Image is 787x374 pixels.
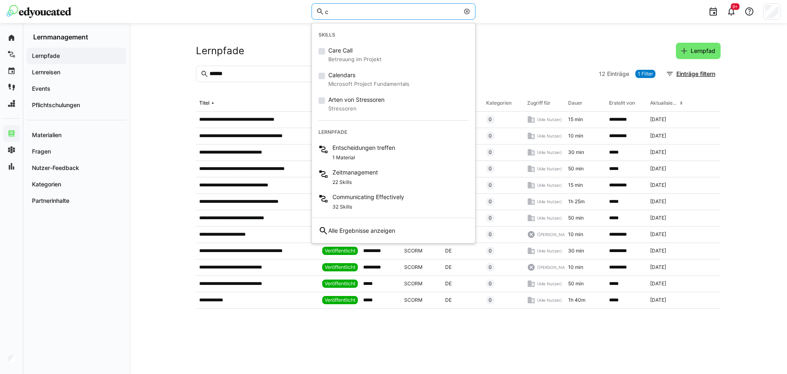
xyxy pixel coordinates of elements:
span: 0 [489,149,492,156]
span: SCORM [404,248,423,254]
div: Kategorien [486,100,512,106]
span: Zeitmanagement [332,168,378,177]
span: (Alle Nutzer) [537,297,562,303]
span: 9+ [732,4,738,9]
span: 0 [489,182,492,188]
span: (Alle Nutzer) [537,199,562,204]
span: Arten von Stressoren [328,96,384,104]
span: (Alle Nutzer) [537,166,562,172]
span: 30 min [568,149,584,156]
span: (Alle Nutzer) [537,182,562,188]
span: 1h 40m [568,297,585,303]
span: 12 [599,70,605,78]
div: Dauer [568,100,582,106]
span: Communicating Effectively [332,193,404,201]
span: 0 [489,248,492,254]
span: 22 Skills [332,179,352,186]
div: Lernpfade [312,124,475,140]
span: DE [445,248,452,254]
span: 15 min [568,116,583,123]
div: Zugriff für [527,100,550,106]
div: Titel [199,100,209,106]
span: [DATE] [650,248,666,254]
div: Aktualisiert am [650,100,678,106]
span: [DATE] [650,280,666,287]
span: ([PERSON_NAME]) [537,264,574,270]
span: Einträge filtern [675,70,716,78]
span: Care Call [328,46,382,55]
span: Calendars [328,71,409,79]
span: (Alle Nutzer) [537,117,562,122]
span: 15 min [568,182,583,188]
span: 0 [489,215,492,221]
span: Veröffentlicht [325,264,355,271]
span: 10 min [568,231,583,238]
span: [DATE] [650,149,666,156]
span: Veröffentlicht [325,248,355,254]
span: 50 min [568,215,584,221]
span: [DATE] [650,231,666,238]
span: 1h 25m [568,198,585,205]
span: [DATE] [650,215,666,221]
span: ([PERSON_NAME]) [537,232,574,237]
span: [DATE] [650,165,666,172]
span: 0 [489,165,492,172]
span: 0 [489,231,492,238]
span: SCORM [404,264,423,271]
span: 30 min [568,248,584,254]
span: (Alle Nutzer) [537,281,562,287]
span: 32 Skills [332,204,352,210]
span: Lernpfad [689,47,716,55]
button: Lernpfad [676,43,721,59]
span: SCORM [404,280,423,287]
span: 0 [489,280,492,287]
span: DE [445,280,452,287]
span: 0 [489,198,492,205]
h2: Lernpfade [196,45,244,57]
input: Skills und Lernpfade durchsuchen… [324,8,459,15]
span: 0 [489,264,492,271]
span: (Alle Nutzer) [537,248,562,254]
button: Einträge filtern [662,66,721,82]
span: (Alle Nutzer) [537,149,562,155]
span: 10 min [568,264,583,271]
span: 50 min [568,280,584,287]
span: [DATE] [650,133,666,139]
span: Alle Ergebnisse anzeigen [328,227,395,235]
span: (Alle Nutzer) [537,133,562,139]
small: Betreuung im Projekt [328,55,382,64]
span: Veröffentlicht [325,280,355,287]
div: Skills [312,27,475,43]
span: [DATE] [650,297,666,303]
small: Stressoren [328,104,384,114]
span: 0 [489,133,492,139]
span: 10 min [568,133,583,139]
span: 0 [489,116,492,123]
span: SCORM [404,297,423,303]
span: 1 Material [332,154,355,161]
span: DE [445,264,452,271]
span: 50 min [568,165,584,172]
span: Einträge [607,70,629,78]
span: Veröffentlicht [325,297,355,303]
small: Microsoft Project Fundamentals [328,79,409,89]
span: (Alle Nutzer) [537,215,562,221]
span: 0 [489,297,492,303]
span: DE [445,297,452,303]
span: 1 Filter [638,71,653,77]
div: Erstellt von [609,100,635,106]
span: [DATE] [650,264,666,271]
span: [DATE] [650,116,666,123]
span: Entscheidungen treffen [332,144,395,152]
span: [DATE] [650,182,666,188]
span: [DATE] [650,198,666,205]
